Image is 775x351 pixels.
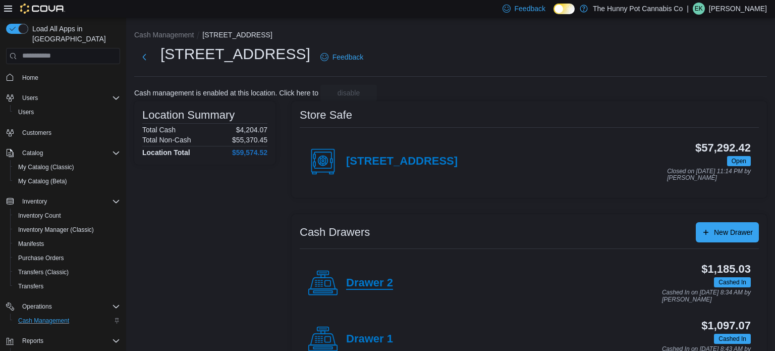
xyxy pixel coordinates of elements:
span: Feedback [515,4,545,14]
span: Purchase Orders [14,252,120,264]
span: Operations [18,300,120,313]
span: Feedback [333,52,363,62]
button: disable [320,85,377,101]
span: Operations [22,303,52,311]
span: Cashed In [718,334,746,343]
button: Inventory Count [10,209,124,223]
span: Cashed In [718,278,746,287]
button: Inventory Manager (Classic) [10,223,124,237]
button: Users [10,105,124,119]
span: Home [22,74,38,82]
p: Cashed In on [DATE] 8:34 AM by [PERSON_NAME] [662,289,751,303]
button: My Catalog (Classic) [10,160,124,174]
a: Purchase Orders [14,252,68,264]
nav: An example of EuiBreadcrumbs [134,30,767,42]
h6: Total Non-Cash [142,136,191,144]
p: The Hunny Pot Cannabis Co [593,3,683,15]
a: My Catalog (Classic) [14,161,78,173]
button: Operations [2,299,124,314]
span: Catalog [18,147,120,159]
h4: Location Total [142,148,190,157]
span: Dark Mode [553,14,554,15]
span: Cashed In [714,277,751,287]
span: EK [695,3,703,15]
div: Elizabeth Kettlehut [693,3,705,15]
span: Transfers [18,282,43,290]
span: Home [18,71,120,84]
button: Cash Management [134,31,194,39]
span: Reports [18,335,120,347]
span: Inventory [22,197,47,206]
span: Users [22,94,38,102]
button: Reports [2,334,124,348]
button: Purchase Orders [10,251,124,265]
a: Inventory Count [14,210,65,222]
h3: Store Safe [300,109,352,121]
a: Users [14,106,38,118]
button: Transfers [10,279,124,293]
h3: $1,097.07 [701,320,751,332]
span: Inventory Manager (Classic) [18,226,94,234]
a: Customers [18,127,56,139]
button: Users [18,92,42,104]
span: My Catalog (Beta) [18,177,67,185]
input: Dark Mode [553,4,575,14]
p: $55,370.45 [232,136,267,144]
h4: $59,574.52 [232,148,267,157]
button: Manifests [10,237,124,251]
span: Customers [18,126,120,139]
a: My Catalog (Beta) [14,175,71,187]
button: Home [2,70,124,85]
button: Users [2,91,124,105]
span: My Catalog (Classic) [14,161,120,173]
a: Feedback [316,47,367,67]
span: Load All Apps in [GEOGRAPHIC_DATA] [28,24,120,44]
p: | [687,3,689,15]
span: Inventory Manager (Classic) [14,224,120,236]
button: Reports [18,335,47,347]
button: Customers [2,125,124,140]
span: Customers [22,129,51,137]
p: [PERSON_NAME] [709,3,767,15]
a: Transfers (Classic) [14,266,73,278]
span: Inventory [18,195,120,208]
span: Users [18,92,120,104]
span: Cashed In [714,334,751,344]
button: Cash Management [10,314,124,328]
button: Transfers (Classic) [10,265,124,279]
span: disable [338,88,360,98]
span: Inventory Count [14,210,120,222]
span: Transfers (Classic) [14,266,120,278]
button: My Catalog (Beta) [10,174,124,188]
h4: Drawer 1 [346,333,393,346]
a: Home [18,72,42,84]
span: Users [18,108,34,116]
h3: Cash Drawers [300,226,370,238]
span: Catalog [22,149,43,157]
span: Inventory Count [18,212,61,220]
span: Purchase Orders [18,254,64,262]
span: Cash Management [18,317,69,325]
h4: [STREET_ADDRESS] [346,155,458,168]
span: Open [727,156,751,166]
p: $4,204.07 [236,126,267,134]
button: Catalog [18,147,47,159]
h6: Total Cash [142,126,176,134]
h1: [STREET_ADDRESS] [160,44,310,64]
span: Open [732,157,746,166]
span: Reports [22,337,43,345]
p: Closed on [DATE] 11:14 PM by [PERSON_NAME] [667,168,751,182]
a: Manifests [14,238,48,250]
a: Inventory Manager (Classic) [14,224,98,236]
span: Transfers (Classic) [18,268,69,276]
button: [STREET_ADDRESS] [202,31,272,39]
button: Operations [18,300,56,313]
h3: $1,185.03 [701,263,751,275]
a: Cash Management [14,315,73,327]
span: My Catalog (Classic) [18,163,74,171]
button: Inventory [2,194,124,209]
span: Manifests [14,238,120,250]
button: Catalog [2,146,124,160]
img: Cova [20,4,65,14]
span: My Catalog (Beta) [14,175,120,187]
